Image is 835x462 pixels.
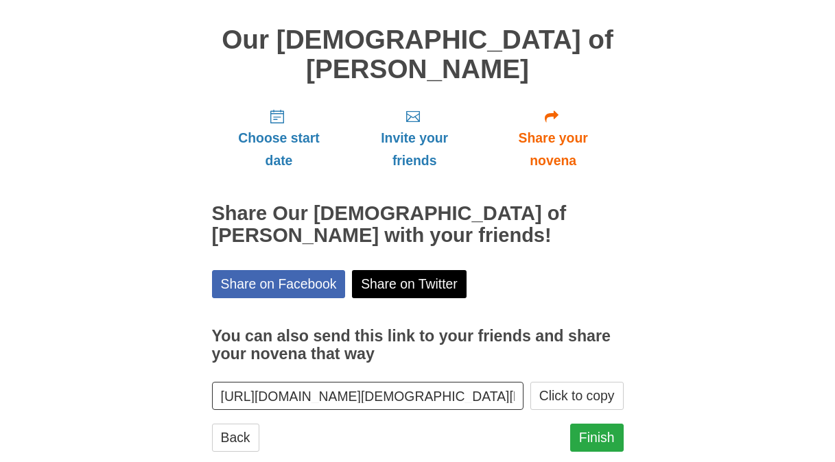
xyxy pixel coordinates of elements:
[352,270,467,298] a: Share on Twitter
[212,203,624,247] h2: Share Our [DEMOGRAPHIC_DATA] of [PERSON_NAME] with your friends!
[346,97,482,179] a: Invite your friends
[497,127,610,172] span: Share your novena
[360,127,469,172] span: Invite your friends
[212,424,259,452] a: Back
[530,382,624,410] button: Click to copy
[212,25,624,84] h1: Our [DEMOGRAPHIC_DATA] of [PERSON_NAME]
[212,97,346,179] a: Choose start date
[226,127,333,172] span: Choose start date
[212,270,346,298] a: Share on Facebook
[570,424,624,452] a: Finish
[483,97,624,179] a: Share your novena
[212,328,624,363] h3: You can also send this link to your friends and share your novena that way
